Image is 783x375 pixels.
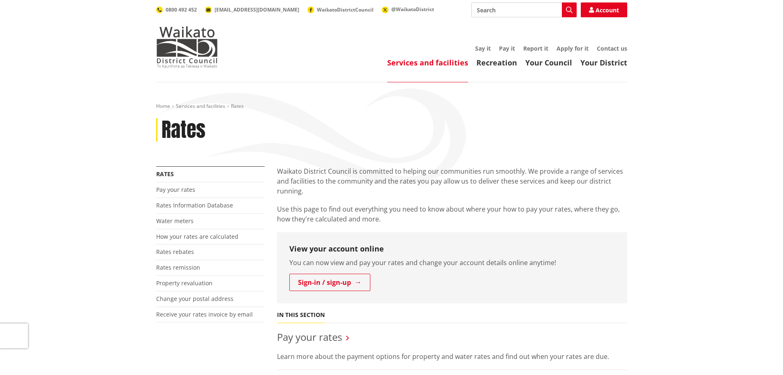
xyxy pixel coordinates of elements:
[471,2,577,17] input: Search input
[156,170,174,178] a: Rates
[176,102,225,109] a: Services and facilities
[277,312,325,319] h5: In this section
[156,217,194,225] a: Water meters
[231,102,244,109] span: Rates
[581,2,627,17] a: Account
[387,58,468,68] a: Services and facilities
[580,58,627,68] a: Your District
[499,44,515,52] a: Pay it
[382,6,434,13] a: @WaikatoDistrict
[523,44,548,52] a: Report it
[215,6,299,13] span: [EMAIL_ADDRESS][DOMAIN_NAME]
[162,118,206,142] h1: Rates
[277,330,342,344] a: Pay your rates
[166,6,197,13] span: 0800 492 452
[391,6,434,13] span: @WaikatoDistrict
[156,295,233,303] a: Change your postal address
[289,245,615,254] h3: View your account online
[525,58,572,68] a: Your Council
[156,103,627,110] nav: breadcrumb
[156,186,195,193] a: Pay your rates
[156,233,238,240] a: How your rates are calculated
[307,6,374,13] a: WaikatoDistrictCouncil
[317,6,374,13] span: WaikatoDistrictCouncil
[156,248,194,256] a: Rates rebates
[156,6,197,13] a: 0800 492 452
[156,26,218,68] img: Waikato District Council - Te Kaunihera aa Takiwaa o Waikato
[277,204,627,224] p: Use this page to find out everything you need to know about where your how to pay your rates, whe...
[205,6,299,13] a: [EMAIL_ADDRESS][DOMAIN_NAME]
[156,279,212,287] a: Property revaluation
[557,44,589,52] a: Apply for it
[476,58,517,68] a: Recreation
[277,352,627,361] p: Learn more about the payment options for property and water rates and find out when your rates ar...
[277,166,627,196] p: Waikato District Council is committed to helping our communities run smoothly. We provide a range...
[156,102,170,109] a: Home
[156,263,200,271] a: Rates remission
[597,44,627,52] a: Contact us
[156,201,233,209] a: Rates Information Database
[289,274,370,291] a: Sign-in / sign-up
[156,310,253,318] a: Receive your rates invoice by email
[475,44,491,52] a: Say it
[289,258,615,268] p: You can now view and pay your rates and change your account details online anytime!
